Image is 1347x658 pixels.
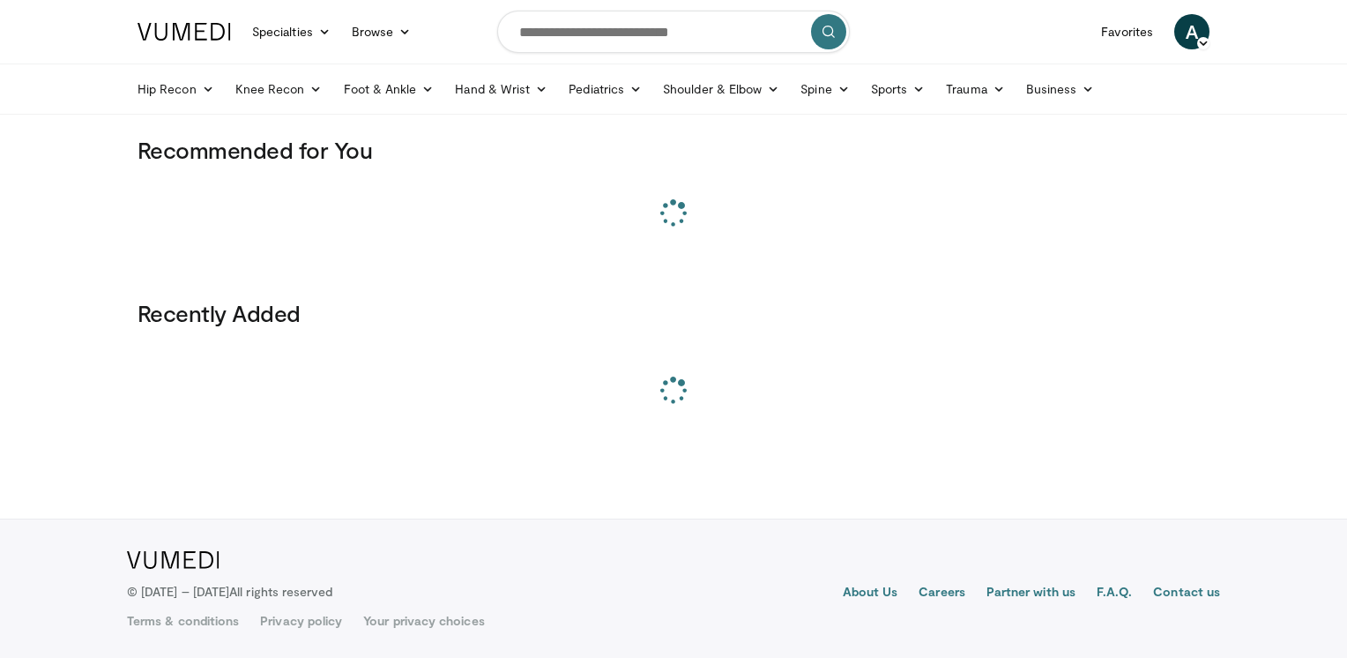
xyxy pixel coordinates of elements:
[1097,583,1132,604] a: F.A.Q.
[919,583,965,604] a: Careers
[860,71,936,107] a: Sports
[1174,14,1209,49] a: A
[333,71,445,107] a: Foot & Ankle
[260,612,342,630] a: Privacy policy
[652,71,790,107] a: Shoulder & Elbow
[138,136,1209,164] h3: Recommended for You
[127,583,333,601] p: © [DATE] – [DATE]
[341,14,422,49] a: Browse
[127,71,225,107] a: Hip Recon
[986,583,1075,604] a: Partner with us
[225,71,333,107] a: Knee Recon
[242,14,341,49] a: Specialties
[1153,583,1220,604] a: Contact us
[497,11,850,53] input: Search topics, interventions
[1090,14,1164,49] a: Favorites
[935,71,1016,107] a: Trauma
[229,584,332,599] span: All rights reserved
[363,612,484,630] a: Your privacy choices
[127,551,220,569] img: VuMedi Logo
[843,583,898,604] a: About Us
[444,71,558,107] a: Hand & Wrist
[138,299,1209,327] h3: Recently Added
[558,71,652,107] a: Pediatrics
[790,71,860,107] a: Spine
[1016,71,1105,107] a: Business
[138,23,231,41] img: VuMedi Logo
[127,612,239,630] a: Terms & conditions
